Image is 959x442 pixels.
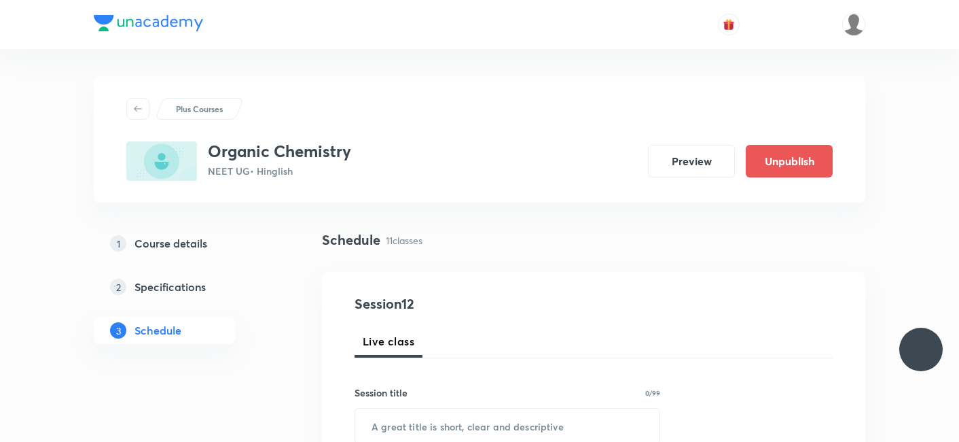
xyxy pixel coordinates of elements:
[842,13,865,36] img: Mukesh Gupta
[134,235,207,252] h5: Course details
[126,141,197,181] img: 88102D75-7B25-458B-AEFA-51E09610D774_plus.png
[322,230,380,250] h4: Schedule
[94,15,203,35] a: Company Logo
[723,18,735,31] img: avatar
[94,15,203,31] img: Company Logo
[363,333,414,350] span: Live class
[94,273,278,301] a: 2Specifications
[110,322,126,339] p: 3
[110,235,126,252] p: 1
[134,322,181,339] h5: Schedule
[386,233,422,248] p: 11 classes
[176,103,223,115] p: Plus Courses
[913,341,929,358] img: ttu
[645,390,660,396] p: 0/99
[94,230,278,257] a: 1Course details
[355,294,602,314] h4: Session 12
[648,145,735,177] button: Preview
[134,279,206,295] h5: Specifications
[208,164,351,178] p: NEET UG • Hinglish
[208,141,351,161] h3: Organic Chemistry
[110,279,126,295] p: 2
[718,14,740,35] button: avatar
[355,386,408,400] h6: Session title
[746,145,833,177] button: Unpublish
